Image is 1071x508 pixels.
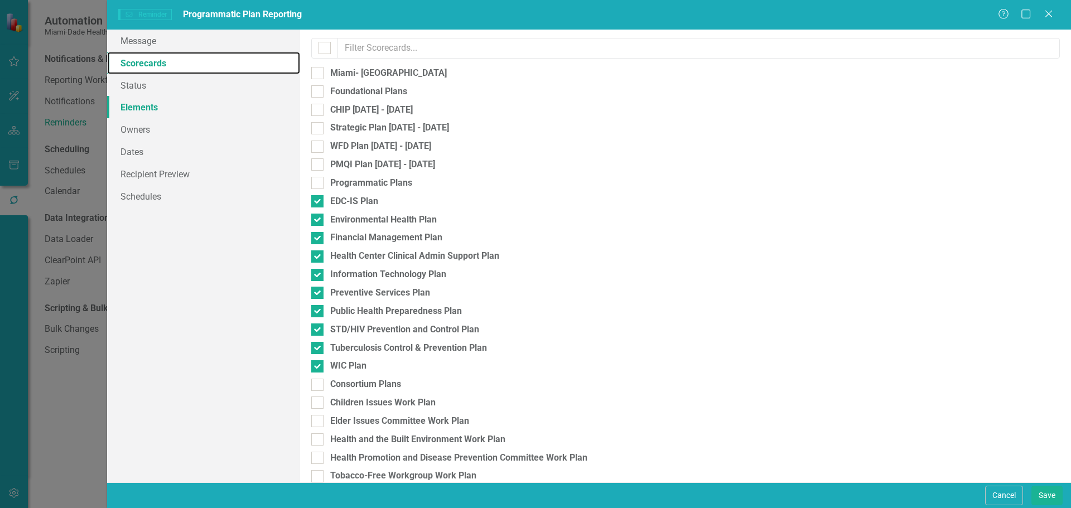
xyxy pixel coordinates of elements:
div: Children Issues Work Plan [330,396,436,409]
div: Health and the Built Environment Work Plan [330,433,505,446]
div: WFD Plan [DATE] - [DATE] [330,140,431,153]
div: Information Technology Plan [330,268,446,281]
a: Recipient Preview [107,163,300,185]
div: STD/HIV Prevention and Control Plan [330,323,479,336]
div: CHIP [DATE] - [DATE] [330,104,413,117]
div: Public Health Preparedness Plan [330,305,462,318]
a: Owners [107,118,300,141]
button: Save [1031,486,1063,505]
span: Programmatic Plan Reporting [183,9,302,20]
a: Schedules [107,185,300,207]
div: WIC Plan [330,360,366,372]
div: Health Promotion and Disease Prevention Committee Work Plan [330,452,587,465]
span: Reminder [118,9,172,20]
button: Cancel [985,486,1023,505]
div: Environmental Health Plan [330,214,437,226]
div: Health Center Clinical Admin Support Plan [330,250,499,263]
div: Programmatic Plans [330,177,412,190]
div: EDC-IS Plan [330,195,378,208]
div: Strategic Plan [DATE] - [DATE] [330,122,449,134]
a: Dates [107,141,300,163]
a: Status [107,74,300,96]
div: Foundational Plans [330,85,407,98]
a: Elements [107,96,300,118]
div: PMQI Plan [DATE] - [DATE] [330,158,435,171]
div: Preventive Services Plan [330,287,430,299]
a: Scorecards [107,52,300,74]
input: Filter Scorecards... [337,38,1060,59]
div: Tobacco-Free Workgroup Work Plan [330,470,476,482]
div: Financial Management Plan [330,231,442,244]
a: Message [107,30,300,52]
div: Miami- [GEOGRAPHIC_DATA] [330,67,447,80]
div: Consortium Plans [330,378,401,391]
div: Elder Issues Committee Work Plan [330,415,469,428]
div: Tuberculosis Control & Prevention Plan [330,342,487,355]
